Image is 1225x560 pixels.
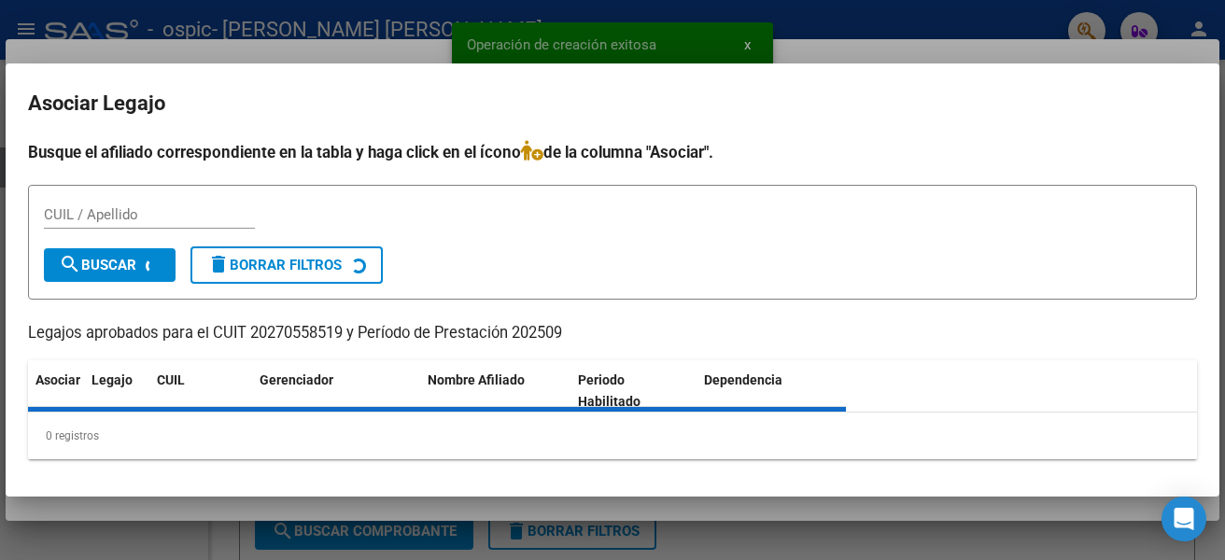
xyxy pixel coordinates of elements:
[28,413,1197,459] div: 0 registros
[149,360,252,422] datatable-header-cell: CUIL
[428,372,525,387] span: Nombre Afiliado
[28,360,84,422] datatable-header-cell: Asociar
[420,360,570,422] datatable-header-cell: Nombre Afiliado
[570,360,697,422] datatable-header-cell: Periodo Habilitado
[190,246,383,284] button: Borrar Filtros
[59,257,136,273] span: Buscar
[578,372,641,409] span: Periodo Habilitado
[59,253,81,275] mat-icon: search
[28,322,1197,345] p: Legajos aprobados para el CUIT 20270558519 y Período de Prestación 202509
[697,360,847,422] datatable-header-cell: Dependencia
[84,360,149,422] datatable-header-cell: Legajo
[28,86,1197,121] h2: Asociar Legajo
[207,257,342,273] span: Borrar Filtros
[157,372,185,387] span: CUIL
[28,140,1197,164] h4: Busque el afiliado correspondiente en la tabla y haga click en el ícono de la columna "Asociar".
[44,248,176,282] button: Buscar
[260,372,333,387] span: Gerenciador
[207,253,230,275] mat-icon: delete
[252,360,420,422] datatable-header-cell: Gerenciador
[1162,497,1206,541] div: Open Intercom Messenger
[35,372,80,387] span: Asociar
[704,372,782,387] span: Dependencia
[92,372,133,387] span: Legajo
